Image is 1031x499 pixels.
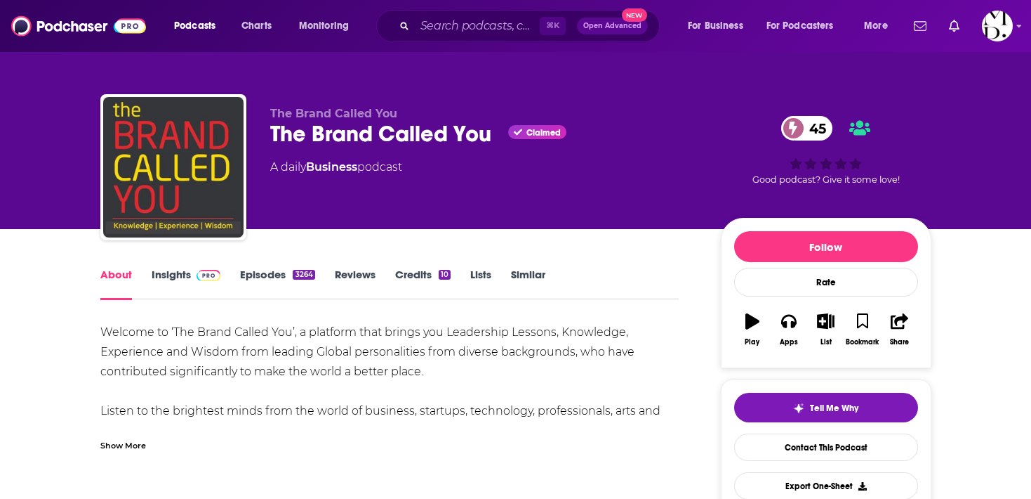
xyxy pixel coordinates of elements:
[395,268,451,300] a: Credits10
[734,231,918,262] button: Follow
[152,268,221,300] a: InsightsPodchaser Pro
[335,268,375,300] a: Reviews
[780,338,798,346] div: Apps
[745,338,759,346] div: Play
[289,15,367,37] button: open menu
[415,15,540,37] input: Search podcasts, credits, & more...
[439,270,451,280] div: 10
[103,97,244,238] img: The Brand Called You
[854,15,905,37] button: open menu
[846,338,879,346] div: Bookmark
[982,11,1013,41] button: Show profile menu
[982,11,1013,41] img: User Profile
[511,268,545,300] a: Similar
[734,268,918,297] div: Rate
[540,17,566,35] span: ⌘ K
[299,16,349,36] span: Monitoring
[174,16,215,36] span: Podcasts
[622,8,647,22] span: New
[583,22,641,30] span: Open Advanced
[734,393,918,422] button: tell me why sparkleTell Me Why
[100,268,132,300] a: About
[844,304,881,355] button: Bookmark
[820,338,832,346] div: List
[734,304,771,355] button: Play
[943,14,965,38] a: Show notifications dropdown
[164,15,234,37] button: open menu
[577,18,648,34] button: Open AdvancedNew
[766,16,834,36] span: For Podcasters
[781,116,833,141] a: 45
[240,268,314,300] a: Episodes3264
[908,14,932,38] a: Show notifications dropdown
[197,270,221,281] img: Podchaser Pro
[864,16,888,36] span: More
[232,15,280,37] a: Charts
[721,107,931,194] div: 45Good podcast? Give it some love!
[982,11,1013,41] span: Logged in as melissa26784
[11,13,146,39] img: Podchaser - Follow, Share and Rate Podcasts
[881,304,917,355] button: Share
[390,10,673,42] div: Search podcasts, credits, & more...
[293,270,314,280] div: 3264
[752,174,900,185] span: Good podcast? Give it some love!
[793,403,804,414] img: tell me why sparkle
[757,15,854,37] button: open menu
[526,129,561,136] span: Claimed
[270,159,402,176] div: A daily podcast
[306,160,357,174] a: Business
[807,304,844,355] button: List
[795,116,833,141] span: 45
[241,16,272,36] span: Charts
[678,15,761,37] button: open menu
[470,268,491,300] a: Lists
[688,16,743,36] span: For Business
[810,403,858,414] span: Tell Me Why
[890,338,909,346] div: Share
[100,323,679,480] div: Welcome to ‘The Brand Called You’, a platform that brings you Leadership Lessons, Knowledge, Expe...
[270,107,397,120] span: The Brand Called You
[734,434,918,461] a: Contact This Podcast
[771,304,807,355] button: Apps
